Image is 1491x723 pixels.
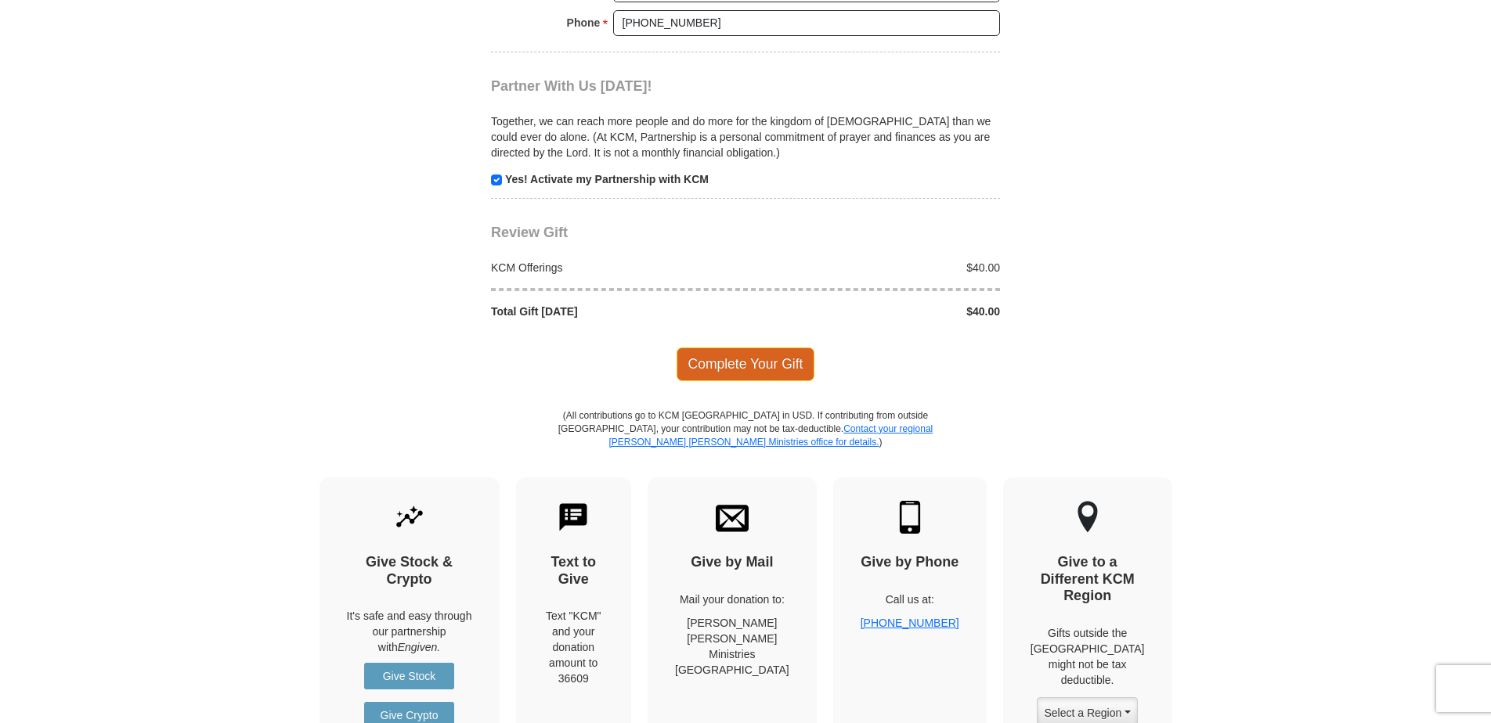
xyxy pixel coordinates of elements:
img: envelope.svg [716,501,749,534]
img: give-by-stock.svg [393,501,426,534]
p: Gifts outside the [GEOGRAPHIC_DATA] might not be tax deductible. [1031,625,1145,688]
p: Call us at: [861,592,959,607]
span: Partner With Us [DATE]! [491,78,652,94]
span: Review Gift [491,225,568,240]
img: other-region [1077,501,1099,534]
p: Together, we can reach more people and do more for the kingdom of [DEMOGRAPHIC_DATA] than we coul... [491,113,1000,160]
p: Mail your donation to: [675,592,789,607]
div: $40.00 [745,260,1009,275]
p: (All contributions go to KCM [GEOGRAPHIC_DATA] in USD. If contributing from outside [GEOGRAPHIC_D... [558,409,933,477]
p: It's safe and easy through our partnership with [347,608,472,655]
strong: Yes! Activate my Partnership with KCM [505,173,709,185]
h4: Give Stock & Crypto [347,554,472,588]
h4: Give by Phone [861,554,959,571]
img: mobile.svg [894,501,926,534]
a: Contact your regional [PERSON_NAME] [PERSON_NAME] Ministries office for details. [608,423,933,448]
h4: Give to a Different KCM Region [1031,554,1145,605]
span: Complete Your Gift [677,347,815,380]
a: [PHONE_NUMBER] [861,617,959,629]
p: [PERSON_NAME] [PERSON_NAME] Ministries [GEOGRAPHIC_DATA] [675,615,789,678]
a: Give Stock [364,663,454,689]
img: text-to-give.svg [557,501,590,534]
div: KCM Offerings [483,260,746,275]
strong: Phone [567,12,601,34]
h4: Give by Mail [675,554,789,571]
h4: Text to Give [543,554,605,588]
i: Engiven. [398,641,440,653]
div: Text "KCM" and your donation amount to 36609 [543,608,605,686]
div: Total Gift [DATE] [483,304,746,319]
div: $40.00 [745,304,1009,319]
